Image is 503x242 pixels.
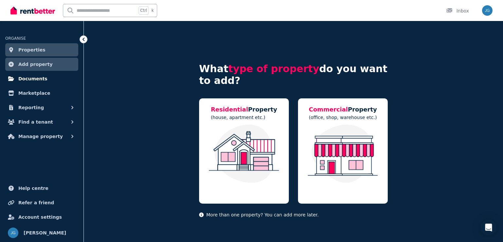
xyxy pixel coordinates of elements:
[206,125,282,183] img: Residential Property
[5,101,78,114] button: Reporting
[446,8,469,14] div: Inbox
[24,229,66,237] span: [PERSON_NAME]
[5,87,78,100] a: Marketplace
[8,228,18,238] img: Julian Garness
[481,220,496,235] div: Open Intercom Messenger
[5,43,78,56] a: Properties
[309,106,348,113] span: Commercial
[211,106,248,113] span: Residential
[482,5,493,16] img: Julian Garness
[5,72,78,85] a: Documents
[5,211,78,224] a: Account settings
[18,132,63,140] span: Manage property
[18,75,47,83] span: Documents
[18,89,50,97] span: Marketplace
[5,130,78,143] button: Manage property
[5,58,78,71] a: Add property
[10,6,55,15] img: RentBetter
[309,105,377,114] h5: Property
[18,213,62,221] span: Account settings
[309,114,377,121] p: (office, shop, warehouse etc.)
[211,114,277,121] p: (house, apartment etc.)
[211,105,277,114] h5: Property
[5,36,26,41] span: ORGANISE
[18,104,44,111] span: Reporting
[199,63,388,87] h4: What do you want to add?
[18,46,46,54] span: Properties
[18,184,48,192] span: Help centre
[151,8,154,13] span: k
[5,115,78,129] button: Find a tenant
[139,6,149,15] span: Ctrl
[5,196,78,209] a: Refer a friend
[18,60,53,68] span: Add property
[199,212,388,218] p: More than one property? You can add more later.
[18,199,54,207] span: Refer a friend
[305,125,381,183] img: Commercial Property
[5,182,78,195] a: Help centre
[228,63,319,74] span: type of property
[18,118,53,126] span: Find a tenant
